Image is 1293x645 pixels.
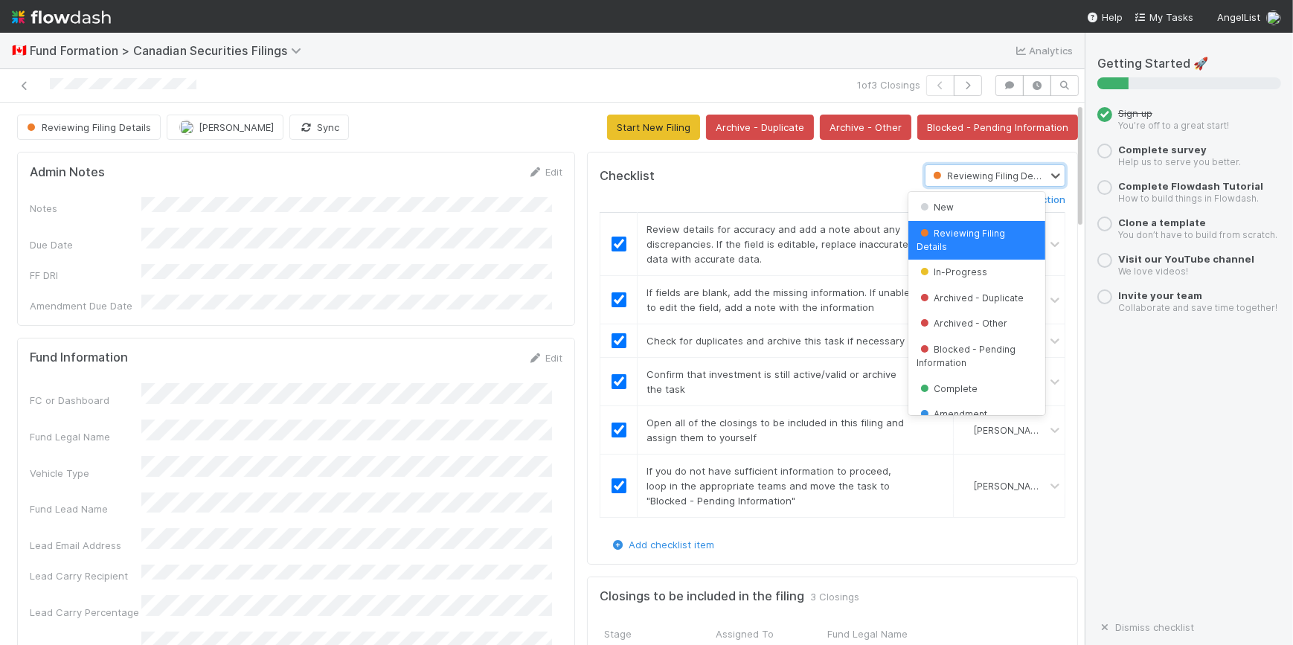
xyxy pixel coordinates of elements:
[917,228,1006,252] span: Reviewing Filing Details
[646,286,910,313] span: If fields are blank, add the missing information. If unable to edit the field, add a note with th...
[917,383,978,394] span: Complete
[30,298,141,313] div: Amendment Due Date
[30,466,141,481] div: Vehicle Type
[1135,10,1193,25] a: My Tasks
[917,408,988,433] span: Amendment Requested
[930,170,1051,182] span: Reviewing Filing Details
[12,44,27,57] span: 🇨🇦
[1118,156,1241,167] small: Help us to serve you better.
[30,393,141,408] div: FC or Dashboard
[1135,11,1193,23] span: My Tasks
[1097,57,1281,71] h5: Getting Started 🚀
[646,335,905,347] span: Check for duplicates and archive this task if necessary
[1097,621,1194,633] a: Dismiss checklist
[706,115,814,140] button: Archive - Duplicate
[857,77,920,92] span: 1 of 3 Closings
[17,115,161,140] button: Reviewing Filing Details
[1118,120,1229,131] small: You’re off to a great start!
[1118,253,1254,265] a: Visit our YouTube channel
[974,425,1047,436] span: [PERSON_NAME]
[30,429,141,444] div: Fund Legal Name
[24,121,151,133] span: Reviewing Filing Details
[30,350,128,365] h5: Fund Information
[917,266,988,277] span: In-Progress
[12,4,111,30] img: logo-inverted-e16ddd16eac7371096b0.svg
[1217,11,1260,23] span: AngelList
[527,166,562,178] a: Edit
[600,589,804,604] h5: Closings to be included in the filing
[646,417,904,443] span: Open all of the closings to be included in this filing and assign them to yourself
[289,115,349,140] button: Sync
[1266,10,1281,25] img: avatar_7d33b4c2-6dd7-4bf3-9761-6f087fa0f5c6.png
[1118,266,1188,277] small: We love videos!
[30,237,141,252] div: Due Date
[527,352,562,364] a: Edit
[1118,229,1277,240] small: You don’t have to build from scratch.
[1118,144,1207,155] a: Complete survey
[30,165,105,180] h5: Admin Notes
[1118,216,1206,228] a: Clone a template
[917,292,1024,304] span: Archived - Duplicate
[30,201,141,216] div: Notes
[1118,193,1259,204] small: How to build things in Flowdash.
[646,368,896,395] span: Confirm that investment is still active/valid or archive the task
[179,120,194,135] img: avatar_7d33b4c2-6dd7-4bf3-9761-6f087fa0f5c6.png
[960,424,972,436] img: avatar_7d33b4c2-6dd7-4bf3-9761-6f087fa0f5c6.png
[917,344,1016,368] span: Blocked - Pending Information
[30,568,141,583] div: Lead Carry Recipient
[820,115,911,140] button: Archive - Other
[199,121,274,133] span: [PERSON_NAME]
[1118,180,1263,192] a: Complete Flowdash Tutorial
[607,115,700,140] button: Start New Filing
[167,115,283,140] button: [PERSON_NAME]
[917,318,1008,329] span: Archived - Other
[917,115,1078,140] button: Blocked - Pending Information
[30,538,141,553] div: Lead Email Address
[810,589,859,604] span: 3 Closings
[646,465,891,507] span: If you do not have sufficient information to proceed, loop in the appropriate teams and move the ...
[604,626,632,641] span: Stage
[960,480,972,492] img: avatar_7d33b4c2-6dd7-4bf3-9761-6f087fa0f5c6.png
[1118,107,1152,119] span: Sign up
[1118,302,1277,313] small: Collaborate and save time together!
[1087,10,1123,25] div: Help
[30,268,141,283] div: FF DRI
[646,223,908,265] span: Review details for accuracy and add a note about any discrepancies. If the field is editable, rep...
[974,481,1047,492] span: [PERSON_NAME]
[600,169,655,184] h5: Checklist
[716,626,774,641] span: Assigned To
[1118,289,1202,301] a: Invite your team
[611,539,714,551] a: Add checklist item
[827,626,908,641] span: Fund Legal Name
[30,43,309,58] span: Fund Formation > Canadian Securities Filings
[30,605,141,620] div: Lead Carry Percentage
[30,501,141,516] div: Fund Lead Name
[1014,42,1073,60] a: Analytics
[917,202,954,213] span: New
